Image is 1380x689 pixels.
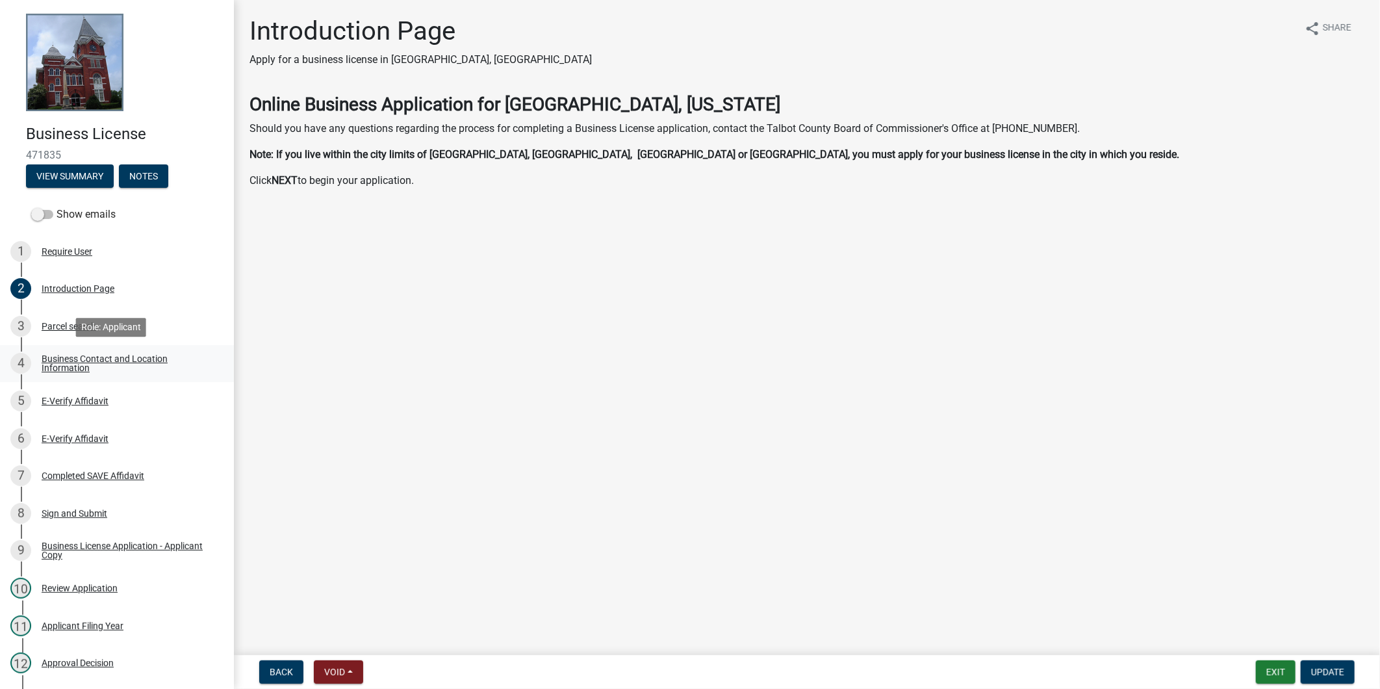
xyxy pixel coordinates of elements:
p: Click to begin your application. [249,173,1364,188]
span: Void [324,667,345,677]
span: Share [1323,21,1351,36]
div: 5 [10,391,31,411]
img: Talbot County, Georgia [26,14,123,111]
div: E-Verify Affidavit [42,434,109,443]
button: shareShare [1294,16,1362,41]
div: 2 [10,278,31,299]
strong: Note: If you live within the city limits of [GEOGRAPHIC_DATA], [GEOGRAPHIC_DATA], [GEOGRAPHIC_DAT... [249,148,1179,161]
div: Completed SAVE Affidavit [42,471,144,480]
wm-modal-confirm: Notes [119,172,168,182]
div: 8 [10,503,31,524]
div: Role: Applicant [76,318,146,337]
div: Business Contact and Location Information [42,354,213,372]
button: Back [259,660,303,684]
div: Require User [42,247,92,256]
div: Introduction Page [42,284,114,293]
button: Notes [119,164,168,188]
div: 11 [10,616,31,636]
div: 6 [10,428,31,449]
div: 7 [10,465,31,486]
button: Update [1301,660,1355,684]
div: 3 [10,316,31,337]
div: Review Application [42,584,118,593]
button: Exit [1256,660,1296,684]
p: Apply for a business license in [GEOGRAPHIC_DATA], [GEOGRAPHIC_DATA] [249,52,592,68]
h4: Business License [26,125,224,144]
div: 1 [10,241,31,262]
div: 4 [10,353,31,374]
div: 9 [10,540,31,561]
strong: Online Business Application for [GEOGRAPHIC_DATA], [US_STATE] [249,94,780,115]
div: Business License Application - Applicant Copy [42,541,213,560]
span: Update [1311,667,1344,677]
div: 12 [10,653,31,673]
button: View Summary [26,164,114,188]
div: Parcel search [42,322,96,331]
div: Approval Decision [42,658,114,668]
div: Applicant Filing Year [42,621,123,630]
div: 10 [10,578,31,599]
div: E-Verify Affidavit [42,396,109,406]
h1: Introduction Page [249,16,592,47]
span: 471835 [26,149,208,161]
wm-modal-confirm: Summary [26,172,114,182]
strong: NEXT [272,174,298,187]
button: Void [314,660,363,684]
i: share [1305,21,1320,36]
label: Show emails [31,207,116,222]
div: Sign and Submit [42,509,107,518]
p: Should you have any questions regarding the process for completing a Business License application... [249,121,1364,136]
span: Back [270,667,293,677]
